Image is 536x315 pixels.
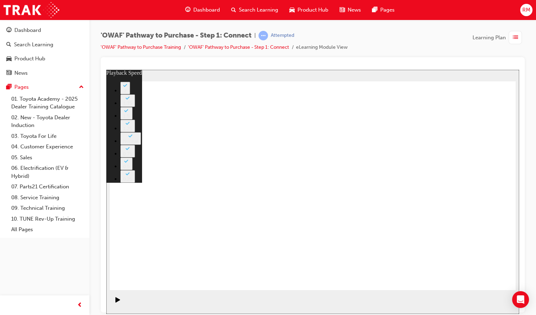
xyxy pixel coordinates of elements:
[188,44,289,50] a: 'OWAF' Pathway to Purchase - Step 1: Connect
[3,81,87,94] button: Pages
[340,6,345,14] span: news-icon
[473,34,506,42] span: Learning Plan
[6,42,11,48] span: search-icon
[239,6,278,14] span: Search Learning
[4,2,59,18] img: Trak
[3,38,87,51] a: Search Learning
[8,214,87,224] a: 10. TUNE Rev-Up Training
[520,4,532,16] button: RM
[185,6,190,14] span: guage-icon
[8,152,87,163] a: 05. Sales
[8,141,87,152] a: 04. Customer Experience
[289,6,295,14] span: car-icon
[14,69,28,77] div: News
[4,227,15,239] button: Play (Ctrl+Alt+P)
[77,301,82,310] span: prev-icon
[473,31,525,44] button: Learning Plan
[101,44,181,50] a: 'OWAF' Pathway to Purchase Training
[380,6,395,14] span: Pages
[8,224,87,235] a: All Pages
[6,84,12,91] span: pages-icon
[231,6,236,14] span: search-icon
[14,41,53,49] div: Search Learning
[367,3,400,17] a: pages-iconPages
[180,3,226,17] a: guage-iconDashboard
[79,83,84,92] span: up-icon
[3,24,87,37] a: Dashboard
[8,163,87,181] a: 06. Electrification (EV & Hybrid)
[3,22,87,81] button: DashboardSearch LearningProduct HubNews
[226,3,284,17] a: search-iconSearch Learning
[14,55,45,63] div: Product Hub
[271,32,294,39] div: Attempted
[8,203,87,214] a: 09. Technical Training
[297,6,328,14] span: Product Hub
[3,52,87,65] a: Product Hub
[334,3,367,17] a: news-iconNews
[259,31,268,40] span: learningRecordVerb_ATTEMPT-icon
[372,6,377,14] span: pages-icon
[3,67,87,80] a: News
[284,3,334,17] a: car-iconProduct Hub
[348,6,361,14] span: News
[6,56,12,62] span: car-icon
[6,70,12,76] span: news-icon
[8,192,87,203] a: 08. Service Training
[522,6,530,14] span: RM
[296,43,348,52] li: eLearning Module View
[8,181,87,192] a: 07. Parts21 Certification
[14,83,29,91] div: Pages
[8,112,87,131] a: 02. New - Toyota Dealer Induction
[101,32,252,40] span: 'OWAF' Pathway to Purchase - Step 1: Connect
[512,291,529,308] div: Open Intercom Messenger
[254,32,256,40] span: |
[4,221,15,244] div: playback controls
[8,94,87,112] a: 01. Toyota Academy - 2025 Dealer Training Catalogue
[513,33,518,42] span: list-icon
[8,131,87,142] a: 03. Toyota For Life
[14,26,41,34] div: Dashboard
[193,6,220,14] span: Dashboard
[6,27,12,34] span: guage-icon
